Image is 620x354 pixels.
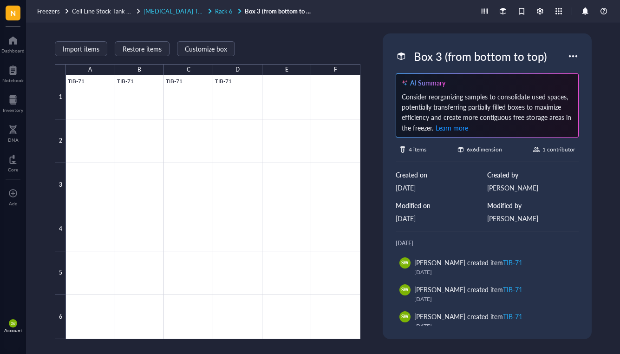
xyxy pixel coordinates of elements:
[414,284,522,295] div: [PERSON_NAME] created item
[414,321,568,331] div: [DATE]
[396,239,579,248] div: [DATE]
[396,183,487,193] div: [DATE]
[396,308,579,334] a: SW[PERSON_NAME] created itemTIB-71[DATE]
[396,170,487,180] div: Created on
[285,64,288,75] div: E
[401,286,409,293] span: SW
[8,122,19,143] a: DNA
[37,7,60,15] span: Freezers
[396,200,487,210] div: Modified on
[401,259,409,266] span: SW
[9,201,18,206] div: Add
[187,64,190,75] div: C
[55,75,66,119] div: 1
[37,7,70,15] a: Freezers
[503,258,522,267] div: TIB-71
[1,48,25,53] div: Dashboard
[401,313,409,320] span: SW
[3,92,23,113] a: Inventory
[11,321,15,325] span: SW
[215,7,233,15] span: Rack 6
[487,183,579,193] div: [PERSON_NAME]
[503,285,522,294] div: TIB-71
[396,254,579,281] a: SW[PERSON_NAME] created itemTIB-71[DATE]
[414,268,568,277] div: [DATE]
[3,107,23,113] div: Inventory
[414,257,522,268] div: [PERSON_NAME] created item
[4,328,22,333] div: Account
[144,7,207,15] span: [MEDICAL_DATA] Tank
[436,123,468,132] span: Learn more
[55,295,66,339] div: 6
[177,41,235,56] button: Customize box
[2,78,24,83] div: Notebook
[55,207,66,251] div: 4
[144,7,243,15] a: [MEDICAL_DATA] TankRack 6
[487,213,579,223] div: [PERSON_NAME]
[487,200,579,210] div: Modified by
[8,167,18,172] div: Core
[2,63,24,83] a: Notebook
[55,251,66,295] div: 5
[123,45,162,52] span: Restore items
[396,213,487,223] div: [DATE]
[435,122,469,133] button: Learn more
[72,7,179,15] span: Cell Line Stock Tank ([MEDICAL_DATA])
[72,7,142,15] a: Cell Line Stock Tank ([MEDICAL_DATA])
[137,64,141,75] div: B
[55,41,107,56] button: Import items
[245,7,314,15] a: Box 3 (from bottom to top)
[410,46,551,66] div: Box 3 (from bottom to top)
[396,281,579,308] a: SW[PERSON_NAME] created itemTIB-71[DATE]
[235,64,240,75] div: D
[8,137,19,143] div: DNA
[55,119,66,164] div: 2
[467,145,502,154] div: 6 x 6 dimension
[185,45,227,52] span: Customize box
[10,7,16,19] span: N
[1,33,25,53] a: Dashboard
[334,64,337,75] div: F
[487,170,579,180] div: Created by
[115,41,170,56] button: Restore items
[414,295,568,304] div: [DATE]
[414,311,522,321] div: [PERSON_NAME] created item
[55,163,66,207] div: 3
[402,92,573,133] div: Consider reorganizing samples to consolidate used spaces, potentially transferring partially fill...
[63,45,99,52] span: Import items
[409,145,426,154] div: 4 items
[410,78,445,88] div: AI Summary
[8,152,18,172] a: Core
[88,64,92,75] div: A
[542,145,575,154] div: 1 contributor
[503,312,522,321] div: TIB-71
